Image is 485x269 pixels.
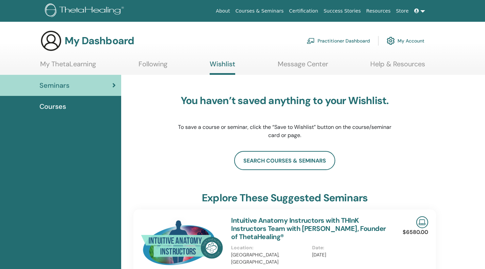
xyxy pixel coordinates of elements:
[312,244,389,251] p: Date :
[39,80,69,90] span: Seminars
[40,60,96,73] a: My ThetaLearning
[202,192,368,204] h3: explore these suggested seminars
[393,5,411,17] a: Store
[278,60,328,73] a: Message Center
[363,5,393,17] a: Resources
[213,5,232,17] a: About
[321,5,363,17] a: Success Stories
[286,5,321,17] a: Certification
[231,216,386,241] a: Intuitive Anatomy Instructors with THInK Instructors Team with [PERSON_NAME], Founder of ThetaHea...
[40,30,62,52] img: generic-user-icon.jpg
[387,35,395,47] img: cog.svg
[403,228,428,236] p: $6580.00
[65,35,134,47] h3: My Dashboard
[233,5,287,17] a: Courses & Seminars
[39,101,66,112] span: Courses
[416,216,428,228] img: Live Online Seminar
[387,33,424,48] a: My Account
[45,3,126,19] img: logo.png
[307,33,370,48] a: Practitioner Dashboard
[234,151,335,170] a: search courses & seminars
[178,95,392,107] h3: You haven’t saved anything to your Wishlist.
[370,60,425,73] a: Help & Resources
[231,251,308,266] p: [GEOGRAPHIC_DATA], [GEOGRAPHIC_DATA]
[312,251,389,258] p: [DATE]
[178,123,392,139] p: To save a course or seminar, click the “Save to Wishlist” button on the course/seminar card or page.
[139,60,167,73] a: Following
[210,60,235,75] a: Wishlist
[231,244,308,251] p: Location :
[307,38,315,44] img: chalkboard-teacher.svg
